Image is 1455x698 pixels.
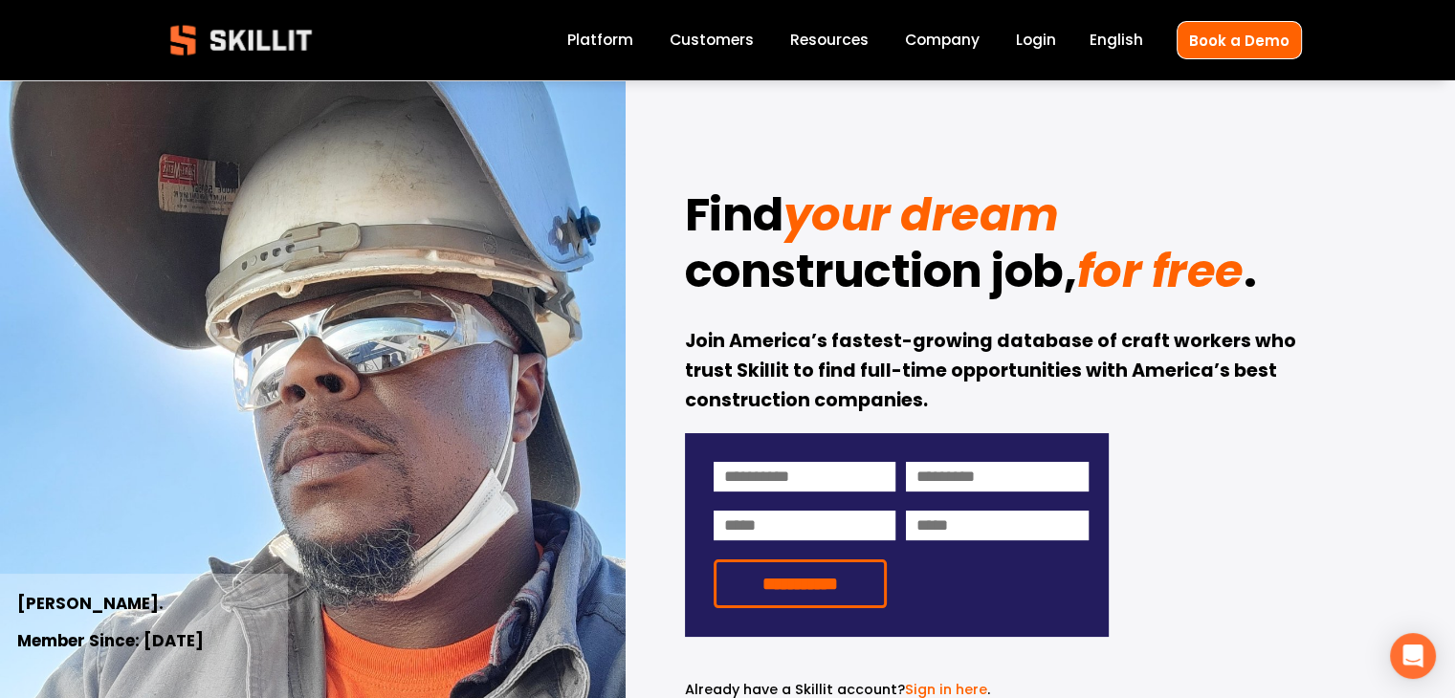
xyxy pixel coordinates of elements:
strong: . [1244,239,1257,303]
a: Book a Demo [1177,21,1302,58]
strong: Join America’s fastest-growing database of craft workers who trust Skillit to find full-time oppo... [685,328,1300,412]
div: language picker [1090,28,1143,54]
div: Open Intercom Messenger [1390,633,1436,679]
strong: Find [685,183,783,247]
em: for free [1076,239,1243,303]
a: folder dropdown [790,28,869,54]
span: English [1090,29,1143,51]
strong: construction job, [685,239,1077,303]
strong: Member Since: [DATE] [17,629,204,652]
em: your dream [783,183,1059,247]
img: Skillit [154,11,328,69]
strong: [PERSON_NAME]. [17,592,164,615]
a: Customers [670,28,754,54]
a: Platform [567,28,633,54]
a: Login [1016,28,1056,54]
a: Company [905,28,980,54]
span: Resources [790,29,869,51]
